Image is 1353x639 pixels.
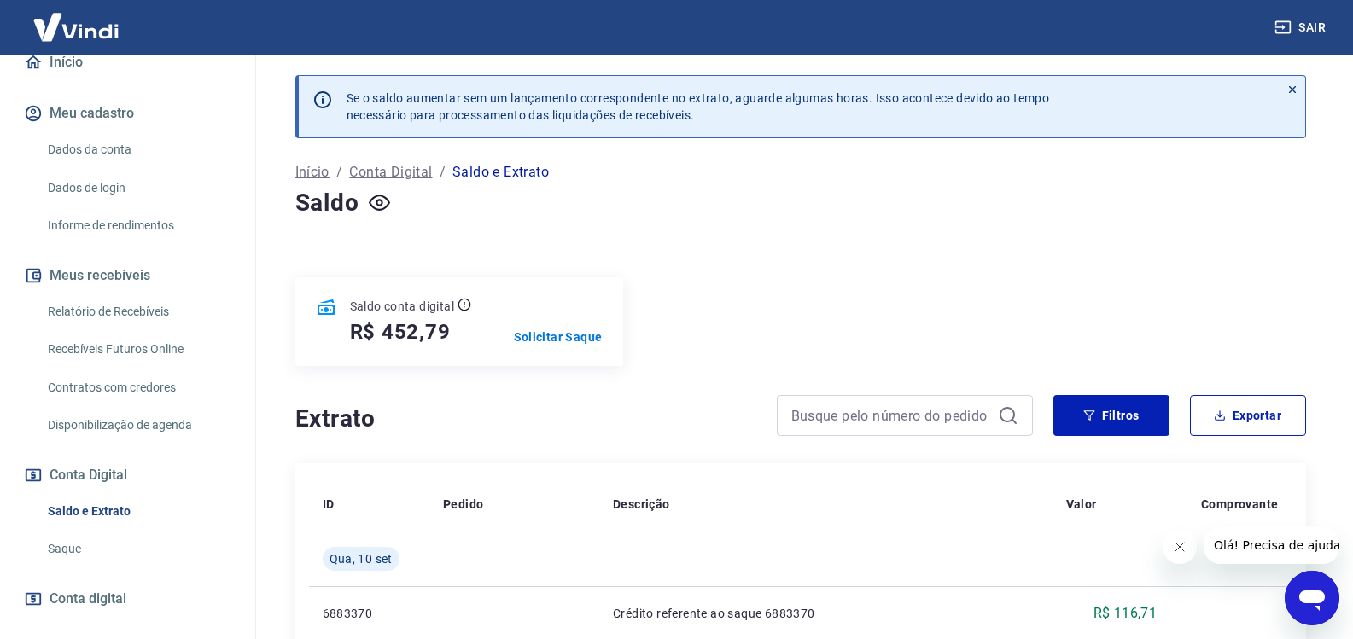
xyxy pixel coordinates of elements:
[1271,12,1333,44] button: Sair
[41,494,235,529] a: Saldo e Extrato
[41,208,235,243] a: Informe de rendimentos
[514,328,603,346] a: Solicitar Saque
[613,496,670,513] p: Descrição
[613,605,1039,622] p: Crédito referente ao saque 6883370
[41,132,235,167] a: Dados da conta
[440,162,446,183] p: /
[791,403,991,428] input: Busque pelo número do pedido
[1066,496,1097,513] p: Valor
[41,171,235,206] a: Dados de login
[349,162,432,183] a: Conta Digital
[330,550,393,567] span: Qua, 10 set
[1093,603,1158,624] p: R$ 116,71
[20,44,235,81] a: Início
[1163,530,1197,564] iframe: Fechar mensagem
[20,456,235,494] button: Conta Digital
[1285,571,1339,625] iframe: Botão para abrir a janela de mensagens
[1201,496,1278,513] p: Comprovante
[336,162,342,183] p: /
[443,496,483,513] p: Pedido
[295,162,330,183] a: Início
[347,90,1050,124] p: Se o saldo aumentar sem um lançamento correspondente no extrato, aguarde algumas horas. Isso acon...
[323,605,417,622] p: 6883370
[20,1,131,53] img: Vindi
[20,580,235,618] a: Conta digital
[295,186,359,220] h4: Saldo
[41,532,235,566] a: Saque
[41,294,235,329] a: Relatório de Recebíveis
[41,332,235,367] a: Recebíveis Futuros Online
[10,12,143,26] span: Olá! Precisa de ajuda?
[20,95,235,132] button: Meu cadastro
[1190,395,1306,436] button: Exportar
[452,162,549,183] p: Saldo e Extrato
[1204,526,1339,564] iframe: Mensagem da empresa
[50,587,126,611] span: Conta digital
[1053,395,1169,436] button: Filtros
[323,496,335,513] p: ID
[350,298,455,315] p: Saldo conta digital
[20,257,235,294] button: Meus recebíveis
[350,318,451,346] h5: R$ 452,79
[41,408,235,443] a: Disponibilização de agenda
[295,402,756,436] h4: Extrato
[41,370,235,405] a: Contratos com credores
